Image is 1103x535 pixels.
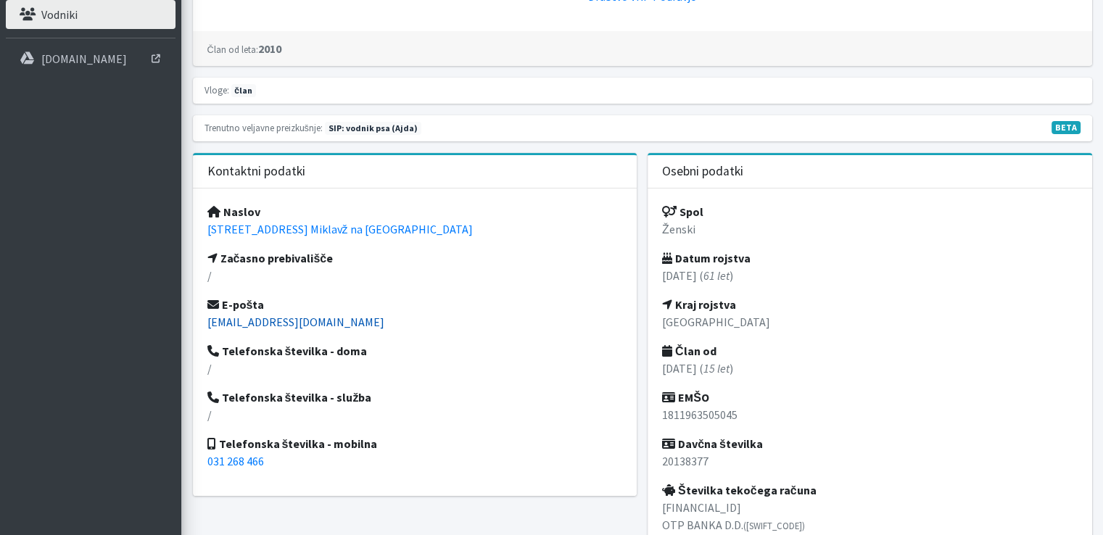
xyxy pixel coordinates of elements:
p: [FINANCIAL_ID] OTP BANKA D.D. [662,499,1078,534]
p: [DOMAIN_NAME] [41,51,127,66]
strong: Začasno prebivališče [207,251,334,265]
a: 031 268 466 [207,454,264,468]
small: Vloge: [205,84,229,96]
span: Naslednja preizkušnja: jesen 2025 [325,122,421,135]
small: Trenutno veljavne preizkušnje: [205,122,323,133]
strong: Datum rojstva [662,251,751,265]
strong: Telefonska številka - služba [207,390,372,405]
small: ([SWIFT_CODE]) [743,520,805,531]
strong: Spol [662,204,703,219]
p: Ženski [662,220,1078,238]
small: Član od leta: [207,43,258,55]
a: [EMAIL_ADDRESS][DOMAIN_NAME] [207,315,384,329]
span: član [231,84,256,97]
strong: Telefonska številka - doma [207,344,368,358]
strong: EMŠO [662,390,709,405]
p: / [207,360,623,377]
strong: Davčna številka [662,436,763,451]
p: [GEOGRAPHIC_DATA] [662,313,1078,331]
h3: Osebni podatki [662,164,743,179]
strong: Član od [662,344,716,358]
em: 61 let [703,268,730,283]
p: 1811963505045 [662,406,1078,423]
h3: Kontaktni podatki [207,164,305,179]
p: / [207,267,623,284]
p: [DATE] ( ) [662,267,1078,284]
a: [DOMAIN_NAME] [6,44,175,73]
p: Vodniki [41,7,78,22]
strong: Številka tekočega računa [662,483,816,497]
strong: 2010 [207,41,281,56]
strong: Naslov [207,204,260,219]
strong: Kraj rojstva [662,297,736,312]
p: / [207,406,623,423]
p: 20138377 [662,452,1078,470]
a: [STREET_ADDRESS] Miklavž na [GEOGRAPHIC_DATA] [207,222,473,236]
em: 15 let [703,361,730,376]
strong: Telefonska številka - mobilna [207,436,378,451]
span: V fazi razvoja [1052,121,1081,134]
strong: E-pošta [207,297,265,312]
p: [DATE] ( ) [662,360,1078,377]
